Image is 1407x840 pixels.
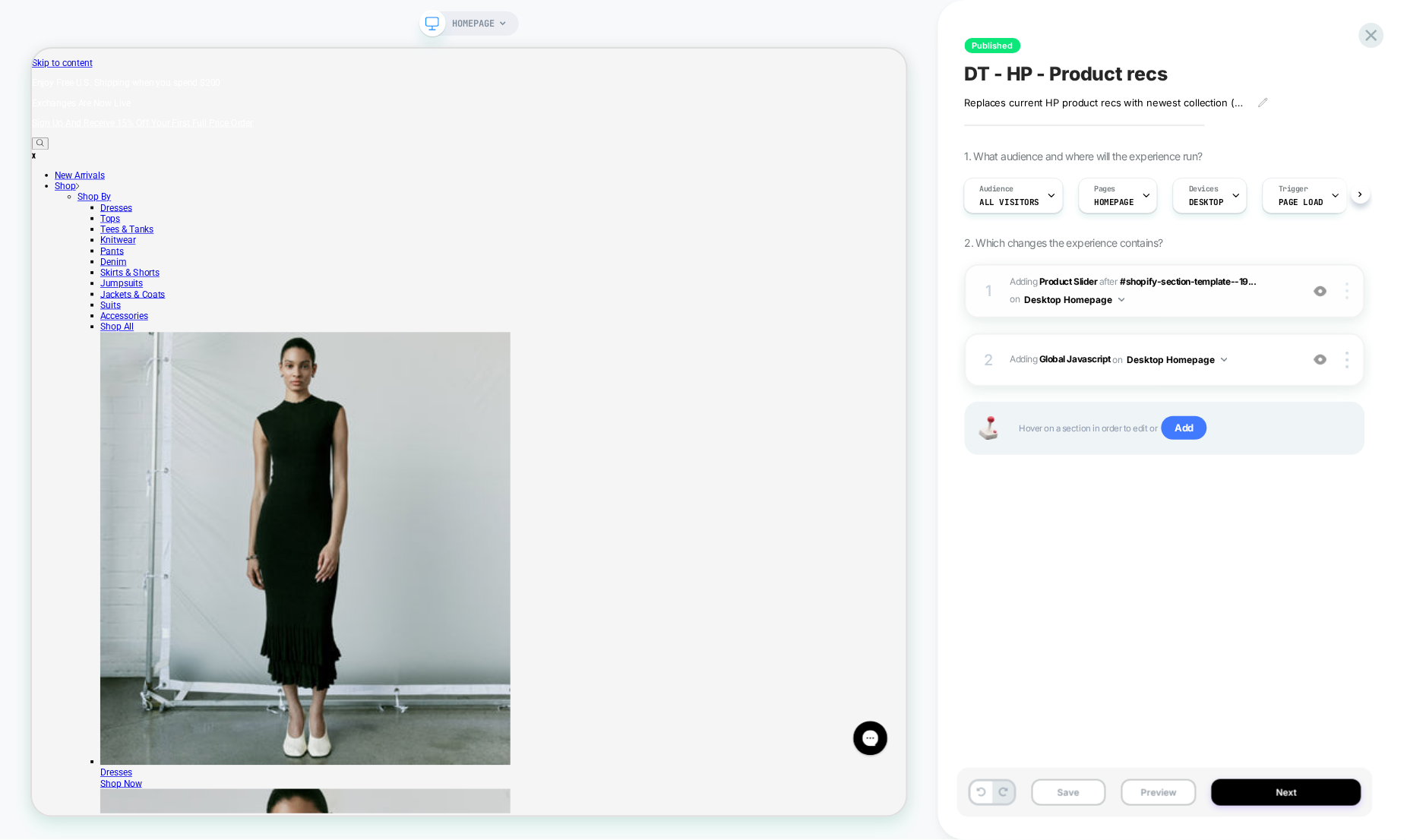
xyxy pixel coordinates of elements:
[1162,416,1208,441] span: Add
[965,38,1021,53] span: Published
[1189,184,1219,194] span: Devices
[1279,184,1308,194] span: Trigger
[91,205,134,219] a: Dresses
[91,349,155,364] a: Accessories
[982,277,997,305] div: 1
[1113,352,1123,368] span: on
[1314,353,1327,366] img: crossed eye
[1346,352,1349,368] img: close
[91,335,119,349] a: Suits
[1314,285,1327,298] img: crossed eye
[1010,276,1098,287] span: Adding
[974,416,1004,440] img: Joystick
[91,306,148,321] a: Jumpsuits
[1039,354,1111,365] b: Global Javascript
[61,191,106,205] a: Shop By
[1121,779,1197,806] button: Preview
[1020,416,1349,441] span: Hover on a section in order to edit or
[91,263,122,277] a: Pants
[1099,276,1118,287] span: AFTER
[980,184,1014,194] span: Audience
[1039,276,1097,287] b: Product Slider
[30,162,97,176] a: New Arrivals
[91,277,126,292] a: Denim
[1032,779,1107,806] button: Save
[1279,197,1323,207] span: Page Load
[1010,291,1020,308] span: on
[1127,350,1228,369] button: Desktop Homepage
[982,346,997,374] div: 2
[1222,358,1228,362] img: down arrow
[452,11,495,36] span: HOMEPAGE
[1212,779,1361,806] button: Next
[91,219,118,234] a: Tops
[30,176,63,191] a: Shop
[8,5,53,51] button: Open gorgias live chat
[91,248,138,263] a: Knitwear
[1119,298,1125,302] img: down arrow
[965,236,1163,249] span: 2. Which changes the experience contains?
[1095,197,1135,207] span: HOMEPAGE
[1189,197,1224,207] span: DESKTOP
[965,150,1203,163] span: 1. What audience and where will the experience run?
[980,197,1040,207] span: All Visitors
[91,234,163,248] a: Tees & Tanks
[965,62,1168,85] span: DT - HP - Product recs
[1095,184,1116,194] span: Pages
[91,321,178,335] a: Jackets & Coats
[1346,283,1349,299] img: close
[1121,276,1257,287] span: #shopify-section-template--19...
[1025,290,1125,309] button: Desktop Homepage
[91,292,170,306] a: Skirts & Shorts
[1010,350,1293,369] span: Adding
[965,96,1247,109] span: Replaces current HP product recs with newest collection (pre fall 2025)
[91,364,136,378] a: Shop All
